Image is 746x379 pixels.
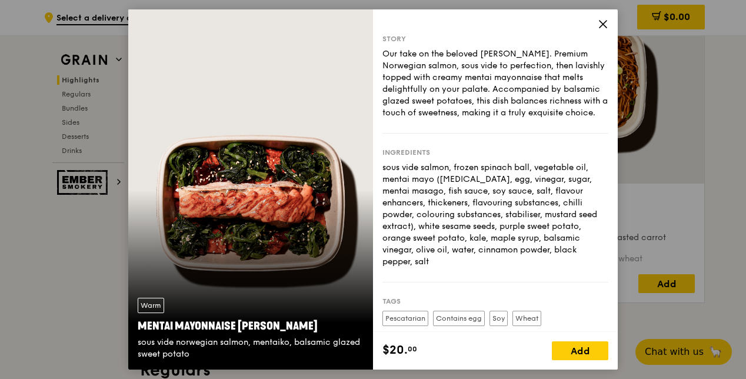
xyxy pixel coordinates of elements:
div: sous vide norwegian salmon, mentaiko, balsamic glazed sweet potato [138,337,364,360]
div: Add [552,341,608,360]
div: Mentai Mayonnaise [PERSON_NAME] [138,318,364,334]
div: Tags [382,297,608,306]
span: 00 [408,344,417,354]
div: Story [382,34,608,44]
label: Pescatarian [382,311,428,326]
label: Wheat [512,311,541,326]
div: Warm [138,298,164,313]
label: Contains egg [433,311,485,326]
div: sous vide salmon, frozen spinach ball, vegetable oil, mentai mayo ([MEDICAL_DATA], egg, vinegar, ... [382,162,608,268]
span: $20. [382,341,408,359]
div: Ingredients [382,148,608,157]
label: Soy [489,311,508,326]
div: Our take on the beloved [PERSON_NAME]. Premium Norwegian salmon, sous vide to perfection, then la... [382,48,608,119]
